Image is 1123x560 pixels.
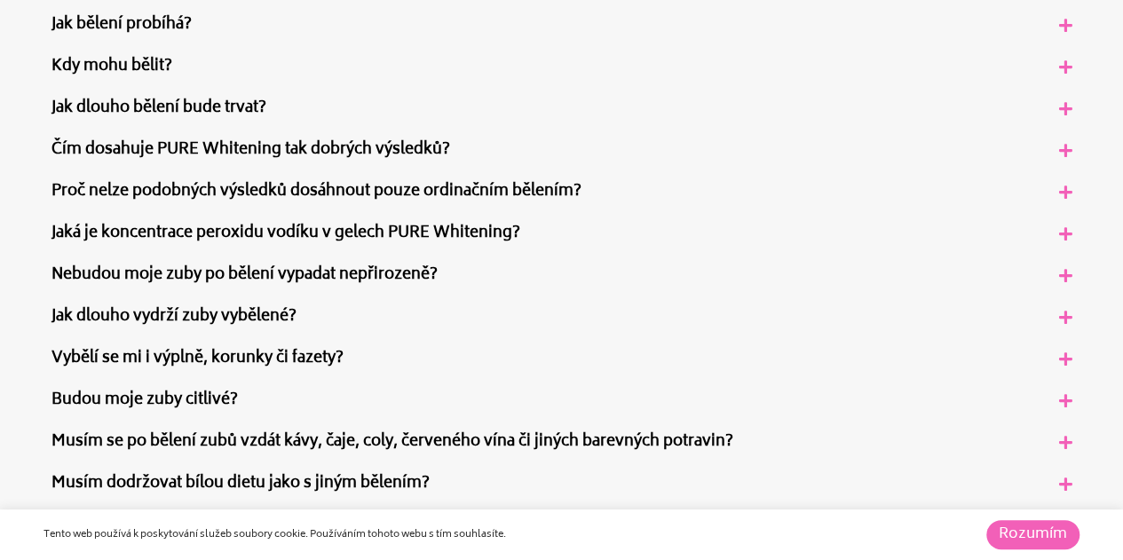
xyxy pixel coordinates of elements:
[986,520,1080,549] a: Rozumím
[51,137,450,163] a: Čím dosahuje PURE Whitening tak dobrých výsledků?
[51,12,192,38] a: Jak bělení probíhá?
[43,527,769,543] div: Tento web používá k poskytování služeb soubory cookie. Používáním tohoto webu s tím souhlasíte.
[51,220,520,247] a: Jaká je koncentrace peroxidu vodíku v gelech PURE Whitening?
[51,470,430,497] a: Musím dodržovat bílou dietu jako s jiným bělením?
[51,53,172,80] a: Kdy mohu bělit?
[51,387,238,414] a: Budou moje zuby citlivé?
[51,429,733,455] a: Musím se po bělení zubů vzdát kávy, čaje, coly, červeného vína či jiných barevných potravin?
[51,178,581,205] a: Proč nelze podobných výsledků dosáhnout pouze ordinačním bělením?
[51,345,344,372] a: Vybělí se mi i výplně, korunky či fazety?
[51,304,297,330] a: Jak dlouho vydrží zuby vybělené?
[51,262,438,288] a: Nebudou moje zuby po bělení vypadat nepřirozeně?
[51,95,266,122] a: Jak dlouho bělení bude trvat?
